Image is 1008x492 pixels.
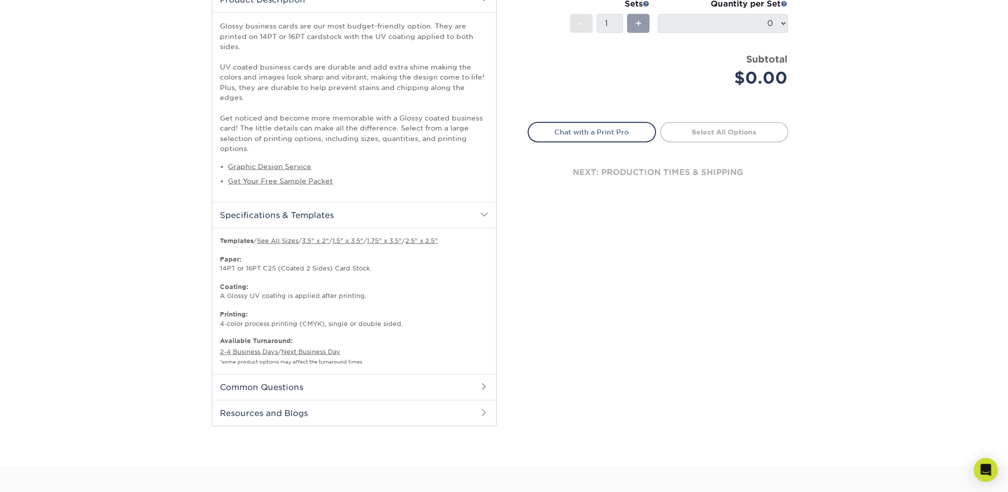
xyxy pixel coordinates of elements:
span: - [579,16,584,31]
small: *some product options may affect the turnaround times [220,359,363,364]
p: / / / / / 14PT or 16PT C2S (Coated 2 Sides) Card Stock. A Glossy UV coating is applied after prin... [220,236,488,328]
h2: Resources and Blogs [212,400,496,426]
div: $0.00 [666,66,788,90]
a: Graphic Design Service [228,162,312,170]
strong: Paper: [220,255,242,263]
b: Templates [220,237,254,244]
p: / [220,336,488,366]
h2: Specifications & Templates [212,202,496,228]
a: See All Sizes [257,237,299,244]
a: Chat with a Print Pro [528,122,656,142]
div: Open Intercom Messenger [974,458,998,482]
a: 2-4 Business Days [220,348,278,355]
a: Select All Options [660,122,789,142]
div: next: production times & shipping [528,142,789,202]
strong: Printing: [220,310,248,318]
a: 1.75" x 3.5" [367,237,402,244]
a: 1.5" x 3.5" [333,237,364,244]
span: + [635,16,642,31]
strong: Coating: [220,283,249,290]
p: Glossy business cards are our most budget-friendly option. They are printed on 14PT or 16PT cards... [220,21,488,153]
a: 3.5" x 2" [302,237,329,244]
a: Get Your Free Sample Packet [228,177,333,185]
strong: Subtotal [747,53,788,64]
b: Available Turnaround: [220,337,293,344]
a: 2.5" x 2.5" [406,237,438,244]
h2: Common Questions [212,374,496,400]
a: Next Business Day [282,348,341,355]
